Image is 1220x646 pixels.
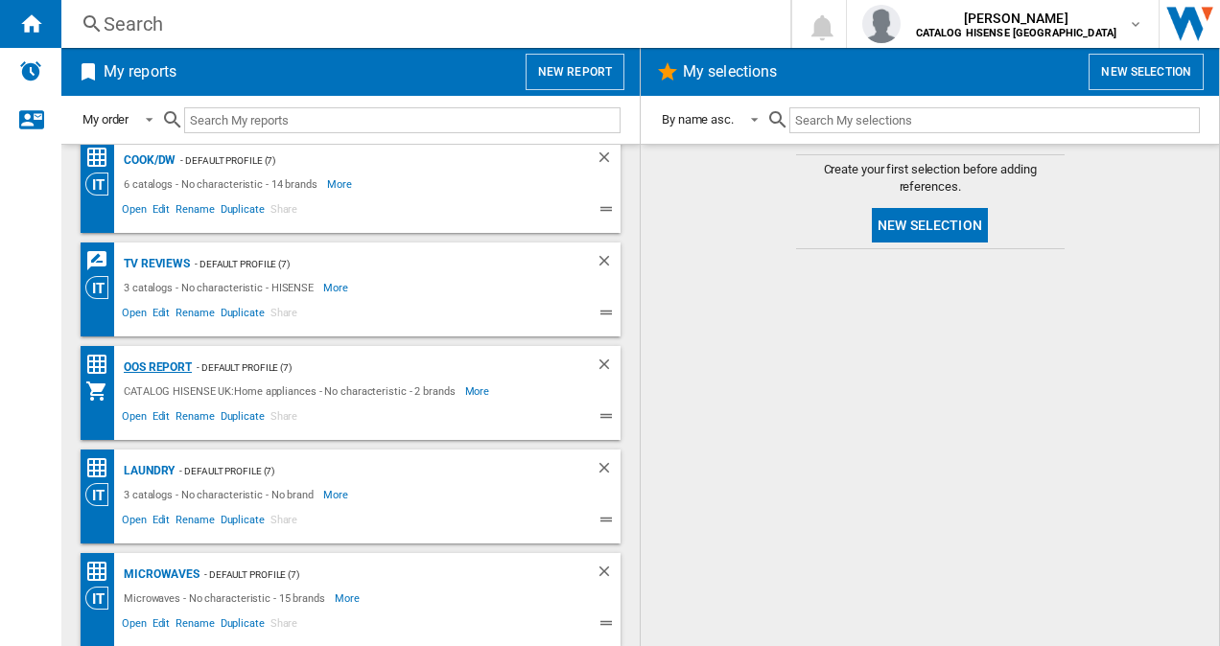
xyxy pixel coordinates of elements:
div: Laundry [119,459,175,483]
span: Rename [173,511,217,534]
span: More [335,587,363,610]
span: Rename [173,407,217,430]
span: Edit [150,511,174,534]
span: Share [268,407,301,430]
span: Edit [150,614,174,637]
div: Category View [85,483,119,506]
span: Edit [150,304,174,327]
span: Edit [150,200,174,223]
b: CATALOG HISENSE [GEOGRAPHIC_DATA] [916,27,1117,39]
span: More [327,173,355,196]
span: More [323,483,351,506]
span: Duplicate [218,200,268,223]
img: profile.jpg [862,5,901,43]
div: My order [82,112,129,127]
div: - Default profile (7) [192,356,557,380]
div: 3 catalogs - No characteristic - HISENSE [119,276,323,299]
input: Search My reports [184,107,621,133]
input: Search My selections [789,107,1200,133]
span: Share [268,511,301,534]
div: Category View [85,173,119,196]
span: More [465,380,493,403]
div: Category View [85,276,119,299]
span: Create your first selection before adding references. [796,161,1065,196]
div: - Default profile (7) [176,149,557,173]
span: Share [268,614,301,637]
div: By name asc. [662,112,734,127]
span: More [323,276,351,299]
div: 6 catalogs - No characteristic - 14 brands [119,173,327,196]
div: Search [104,11,740,37]
div: Delete [596,149,621,173]
div: TV Reviews [119,252,190,276]
span: Open [119,304,150,327]
div: OOS REPORT [119,356,192,380]
div: Delete [596,356,621,380]
div: - Default profile (7) [175,459,557,483]
div: Microwaves - No characteristic - 15 brands [119,587,335,610]
div: Delete [596,252,621,276]
button: New report [526,54,624,90]
div: Microwaves [119,563,199,587]
span: Duplicate [218,407,268,430]
span: Duplicate [218,614,268,637]
h2: My reports [100,54,180,90]
span: Open [119,511,150,534]
div: Price Matrix [85,146,119,170]
div: Price Matrix [85,456,119,480]
div: Delete [596,563,621,587]
span: Open [119,200,150,223]
div: REVIEWS Matrix [85,249,119,273]
div: 3 catalogs - No characteristic - No brand [119,483,323,506]
h2: My selections [679,54,781,90]
span: Open [119,407,150,430]
div: Price Matrix [85,560,119,584]
span: Share [268,304,301,327]
span: Open [119,614,150,637]
span: [PERSON_NAME] [916,9,1117,28]
div: - Default profile (7) [199,563,557,587]
span: Edit [150,407,174,430]
div: COOK/DW [119,149,176,173]
img: alerts-logo.svg [19,59,42,82]
div: Delete [596,459,621,483]
span: Rename [173,304,217,327]
div: - Default profile (7) [190,252,557,276]
div: My Assortment [85,380,119,403]
button: New selection [872,208,988,242]
div: Price Matrix [85,353,119,377]
div: Category View [85,587,119,610]
span: Duplicate [218,511,268,534]
span: Rename [173,200,217,223]
button: New selection [1089,54,1204,90]
span: Share [268,200,301,223]
span: Duplicate [218,304,268,327]
span: Rename [173,614,217,637]
div: CATALOG HISENSE UK:Home appliances - No characteristic - 2 brands [119,380,465,403]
